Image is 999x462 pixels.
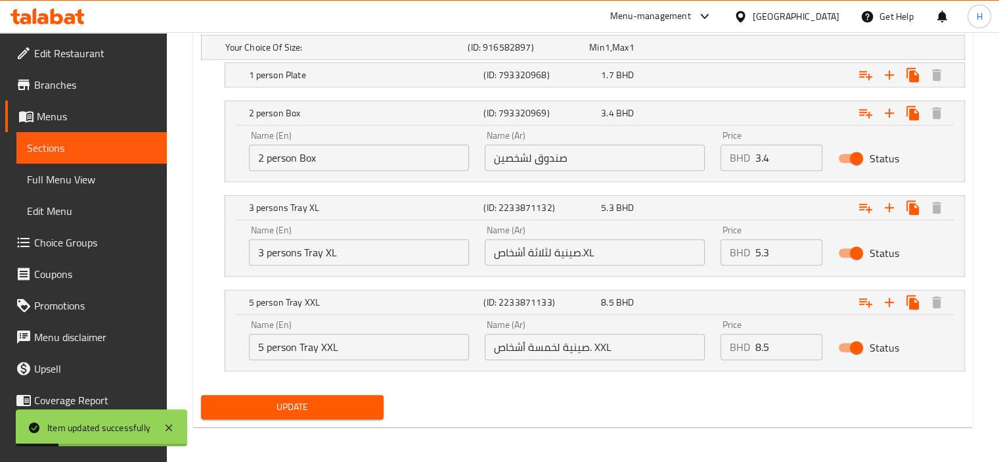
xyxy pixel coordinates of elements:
a: Edit Menu [16,195,167,227]
button: Add choice group [854,196,877,219]
a: Edit Restaurant [5,37,167,69]
h5: (ID: 2233871133) [483,296,596,309]
input: Enter name En [249,239,469,266]
button: Add choice group [854,101,877,125]
a: Full Menu View [16,164,167,195]
h5: 3 persons Tray XL [249,201,479,214]
h5: Your Choice Of Size: [225,41,463,54]
span: Coverage Report [34,392,156,408]
a: Choice Groups [5,227,167,258]
span: BHD [616,294,634,311]
div: Expand [225,196,964,219]
a: Grocery Checklist [5,416,167,448]
div: Item updated successfully [47,421,150,435]
a: Upsell [5,353,167,384]
a: Coverage Report [5,384,167,416]
p: BHD [730,150,750,166]
input: Enter name En [249,334,469,360]
span: BHD [616,104,634,122]
div: Menu-management [610,9,691,24]
h5: 5 person Tray XXL [249,296,479,309]
h5: (ID: 916582897) [468,41,584,54]
button: Clone new choice [901,63,925,87]
input: Please enter price [755,145,823,171]
span: 1 [605,39,610,56]
div: Expand [225,63,964,87]
span: Edit Restaurant [34,45,156,61]
input: Please enter price [755,334,823,360]
a: Menus [5,101,167,132]
h5: 2 person Box [249,106,479,120]
button: Delete 3 persons Tray XL [925,196,948,219]
input: Enter name Ar [485,239,705,266]
button: Update [201,395,384,419]
button: Clone new choice [901,196,925,219]
button: Clone new choice [901,101,925,125]
span: Status [869,245,899,261]
span: Edit Menu [27,203,156,219]
button: Add new choice [877,63,901,87]
input: Enter name Ar [485,145,705,171]
div: Expand [202,35,964,59]
p: BHD [730,244,750,260]
span: Sections [27,140,156,156]
button: Add new choice [877,290,901,314]
button: Add choice group [854,63,877,87]
span: Status [869,340,899,356]
span: Min [589,39,604,56]
span: Menu disclaimer [34,329,156,345]
a: Promotions [5,290,167,321]
div: Expand [225,101,964,125]
span: BHD [616,199,634,216]
span: 5.3 [601,199,613,216]
span: Promotions [34,298,156,313]
div: [GEOGRAPHIC_DATA] [753,9,839,24]
a: Coupons [5,258,167,290]
input: Enter name Ar [485,334,705,360]
span: BHD [616,66,634,83]
p: BHD [730,339,750,355]
h5: (ID: 793320968) [483,68,596,81]
span: Coupons [34,266,156,282]
span: 1 [629,39,634,56]
input: Please enter price [755,239,823,266]
h5: (ID: 793320969) [483,106,596,120]
button: Add new choice [877,101,901,125]
span: Menus [37,108,156,124]
span: 8.5 [601,294,613,311]
h5: (ID: 2233871132) [483,201,596,214]
span: Update [211,399,374,415]
a: Branches [5,69,167,101]
button: Add choice group [854,290,877,314]
button: Delete 1 person Plate [925,63,948,87]
button: Delete 2 person Box [925,101,948,125]
div: Expand [225,290,964,314]
h5: 1 person Plate [249,68,479,81]
span: Branches [34,77,156,93]
span: Status [869,150,899,166]
span: 3.4 [601,104,613,122]
a: Sections [16,132,167,164]
span: H [976,9,982,24]
button: Add new choice [877,196,901,219]
input: Enter name En [249,145,469,171]
span: 1.7 [601,66,613,83]
div: , [589,41,705,54]
a: Menu disclaimer [5,321,167,353]
button: Delete 5 person Tray XXL [925,290,948,314]
span: Max [612,39,629,56]
span: Upsell [34,361,156,377]
span: Full Menu View [27,172,156,187]
button: Clone new choice [901,290,925,314]
span: Choice Groups [34,235,156,250]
